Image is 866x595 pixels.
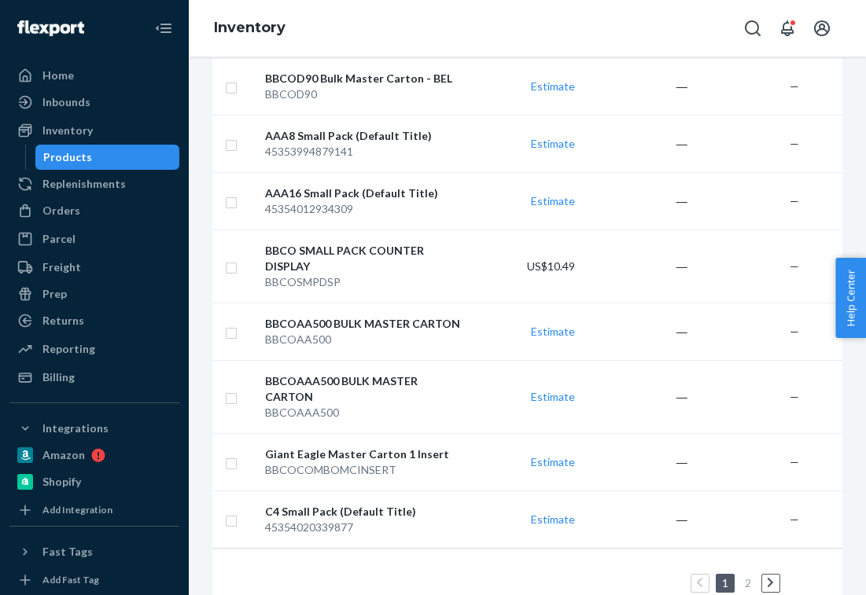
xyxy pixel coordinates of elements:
a: Estimate [531,194,575,208]
a: Billing [9,365,179,390]
div: Fast Tags [42,544,93,560]
span: — [790,455,799,468]
div: Freight [42,259,81,275]
span: — [790,194,799,208]
div: BBCOD90 [265,86,462,102]
div: Prep [42,286,67,302]
a: Returns [9,308,179,333]
a: Inbounds [9,90,179,115]
div: BBCOD90 Bulk Master Carton - BEL [265,71,462,86]
a: Estimate [531,137,575,150]
div: BBCO SMALL PACK COUNTER DISPLAY [265,243,462,274]
a: Estimate [531,512,575,526]
div: Amazon [42,447,85,463]
span: — [790,79,799,93]
span: US$10.49 [527,259,575,273]
div: Inventory [42,123,93,138]
div: Shopify [42,474,81,490]
td: ― [581,490,694,548]
div: AAA8 Small Pack (Default Title) [265,128,462,144]
img: Flexport logo [17,20,84,36]
span: — [790,137,799,150]
div: Parcel [42,231,76,247]
div: Add Integration [42,503,112,516]
button: Help Center [835,258,866,338]
a: Estimate [531,325,575,338]
a: Estimate [531,390,575,403]
td: ― [581,230,694,303]
div: Replenishments [42,176,126,192]
a: Inventory [214,19,286,36]
div: BBCOCOMBOMCINSERT [265,462,462,478]
a: Add Integration [9,501,179,520]
div: Inbounds [42,94,90,110]
div: Add Fast Tag [42,573,99,586]
td: ― [581,172,694,230]
button: Open Search Box [737,13,768,44]
a: Shopify [9,469,179,494]
div: AAA16 Small Pack (Default Title) [265,185,462,201]
a: Page 2 [742,576,754,589]
a: Replenishments [9,171,179,196]
span: — [790,390,799,403]
span: — [790,512,799,526]
td: ― [581,303,694,360]
div: Integrations [42,421,109,436]
div: BBCOAAA500 BULK MASTER CARTON [265,373,462,405]
a: Add Fast Tag [9,571,179,589]
button: Fast Tags [9,539,179,564]
div: Orders [42,203,80,219]
a: Amazon [9,443,179,468]
td: ― [581,433,694,490]
div: Billing [42,369,75,385]
div: Home [42,68,74,83]
a: Parcel [9,226,179,252]
div: 45354012934309 [265,201,462,217]
button: Integrations [9,416,179,441]
ol: breadcrumbs [201,6,298,51]
div: BBCOAAA500 [265,405,462,421]
div: BBCOAA500 BULK MASTER CARTON [265,316,462,332]
a: Home [9,63,179,88]
button: Open account menu [806,13,838,44]
div: BBCOSMPDSP [265,274,462,290]
a: Inventory [9,118,179,143]
td: ― [581,115,694,172]
a: Orders [9,198,179,223]
div: 45354020339877 [265,520,462,535]
td: ― [581,57,694,115]
span: — [790,259,799,273]
div: Returns [42,313,84,329]
div: Giant Eagle Master Carton 1 Insert [265,446,462,462]
button: Close Navigation [148,13,179,44]
div: C4 Small Pack (Default Title) [265,504,462,520]
div: BBCOAA500 [265,332,462,347]
a: Reporting [9,336,179,362]
span: — [790,325,799,338]
a: Freight [9,255,179,280]
button: Open notifications [772,13,803,44]
a: Estimate [531,455,575,468]
a: Prep [9,281,179,307]
div: Reporting [42,341,95,357]
div: Products [43,149,92,165]
a: Estimate [531,79,575,93]
a: Products [35,145,180,170]
div: 45353994879141 [265,144,462,160]
td: ― [581,360,694,433]
a: Page 1 is your current page [719,576,731,589]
